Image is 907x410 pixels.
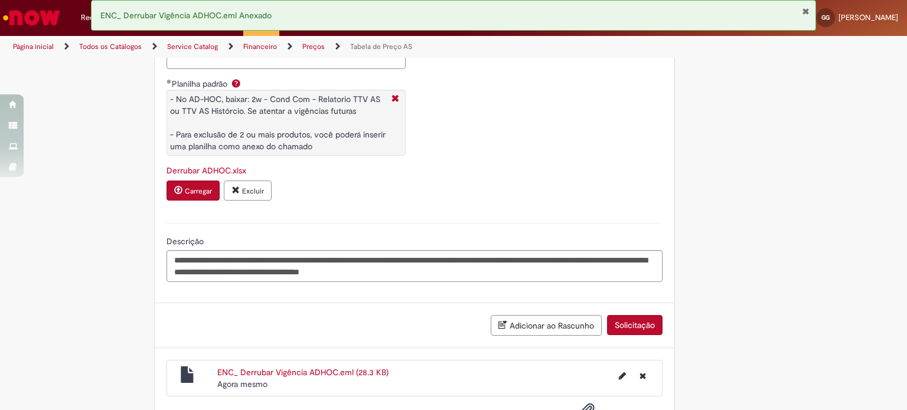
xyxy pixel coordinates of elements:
[170,94,386,152] span: - No AD-HOC, baixar: 2w - Cond Com - Relatorio TTV AS ou TTV AS Histórcio. Se atentar a vigências...
[821,14,830,21] span: GG
[13,42,54,51] a: Página inicial
[217,367,389,378] a: ENC_ Derrubar Vigência ADHOC.eml (28.3 KB)
[242,186,264,196] small: Excluir
[167,79,172,84] span: Obrigatório Preenchido
[167,181,220,201] button: Carregar anexo de Planilha padrão Required
[167,42,218,51] a: Service Catalog
[172,78,230,89] span: Planilha padrão
[185,186,212,196] small: Carregar
[1,6,62,29] img: ServiceNow
[802,6,810,16] button: Fechar Notificação
[229,78,243,88] span: Ajuda para Planilha padrão
[607,315,663,335] button: Solicitação
[243,42,277,51] a: Financeiro
[839,12,898,22] span: [PERSON_NAME]
[217,379,267,389] time: 28/08/2025 15:50:02
[389,93,402,106] i: Fechar More information Por question_anexo_obrigatorio_exclusao_produto
[350,42,412,51] a: Tabela de Preço AS
[491,315,602,336] button: Adicionar ao Rascunho
[302,42,325,51] a: Preços
[224,181,272,201] button: Excluir anexo Derrubar ADHOC.xlsx
[167,250,663,282] textarea: Descrição
[167,165,246,176] a: Download de Derrubar ADHOC.xlsx
[81,12,122,24] span: Requisições
[167,236,206,247] span: Descrição
[79,42,142,51] a: Todos os Catálogos
[612,366,633,385] button: Editar nome de arquivo ENC_ Derrubar Vigência ADHOC.eml
[9,36,596,58] ul: Trilhas de página
[632,366,653,385] button: Excluir ENC_ Derrubar Vigência ADHOC.eml
[217,379,267,389] span: Agora mesmo
[100,10,272,21] span: ENC_ Derrubar Vigência ADHOC.eml Anexado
